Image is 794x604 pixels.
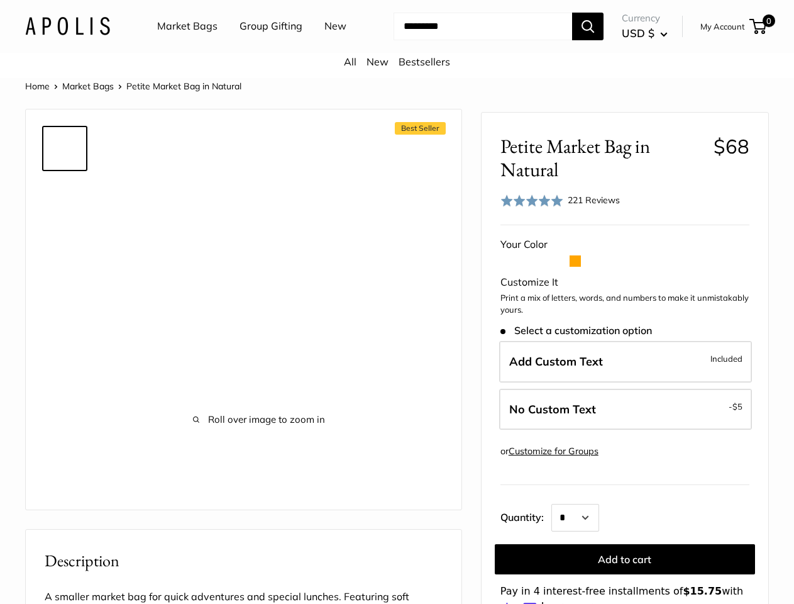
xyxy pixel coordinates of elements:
[500,500,551,532] label: Quantity:
[509,402,596,417] span: No Custom Text
[395,122,446,135] span: Best Seller
[126,81,241,92] span: Petite Market Bag in Natural
[324,17,346,36] a: New
[367,55,389,68] a: New
[714,134,749,159] span: $68
[42,277,87,322] a: Petite Market Bag in Natural
[394,13,572,40] input: Search...
[42,226,87,272] a: description_The Original Market bag in its 4 native styles
[500,292,749,316] p: Print a mix of letters, words, and numbers to make it unmistakably yours.
[622,23,668,43] button: USD $
[500,135,704,181] span: Petite Market Bag in Natural
[42,327,87,372] a: description_Spacious inner area with room for everything.
[622,26,654,40] span: USD $
[729,399,742,414] span: -
[157,17,218,36] a: Market Bags
[572,13,604,40] button: Search
[25,17,110,35] img: Apolis
[42,377,87,423] a: Petite Market Bag in Natural
[42,428,87,487] a: Petite Market Bag in Natural
[126,411,392,428] span: Roll over image to zoom in
[763,14,775,27] span: 0
[568,194,620,206] span: 221 Reviews
[25,78,241,94] nav: Breadcrumb
[42,126,87,171] a: Petite Market Bag in Natural
[495,544,755,574] button: Add to cart
[399,55,450,68] a: Bestsellers
[500,235,749,254] div: Your Color
[45,549,443,573] h2: Description
[509,354,603,369] span: Add Custom Text
[500,443,598,460] div: or
[751,19,766,34] a: 0
[499,341,752,383] label: Add Custom Text
[42,176,87,221] a: description_Effortless style that elevates every moment
[240,17,302,36] a: Group Gifting
[500,325,652,337] span: Select a customization option
[622,9,668,27] span: Currency
[710,351,742,366] span: Included
[42,492,87,537] a: Petite Market Bag in Natural
[500,273,749,292] div: Customize It
[344,55,356,68] a: All
[499,389,752,430] label: Leave Blank
[62,81,114,92] a: Market Bags
[700,19,745,34] a: My Account
[25,81,50,92] a: Home
[509,445,598,457] a: Customize for Groups
[732,401,742,411] span: $5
